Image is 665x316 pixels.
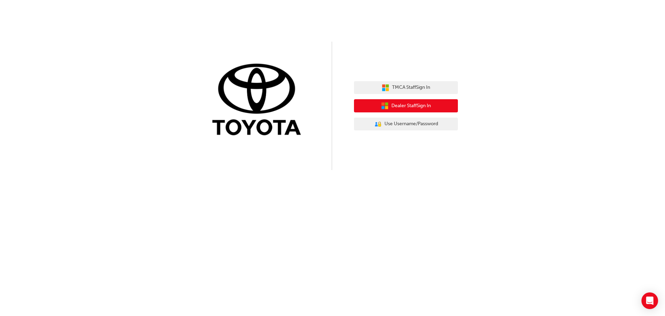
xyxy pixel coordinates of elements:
[391,102,431,110] span: Dealer Staff Sign In
[207,62,311,139] img: Trak
[354,118,458,131] button: Use Username/Password
[354,99,458,112] button: Dealer StaffSign In
[354,81,458,94] button: TMCA StaffSign In
[392,84,430,92] span: TMCA Staff Sign In
[384,120,438,128] span: Use Username/Password
[641,292,658,309] div: Open Intercom Messenger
